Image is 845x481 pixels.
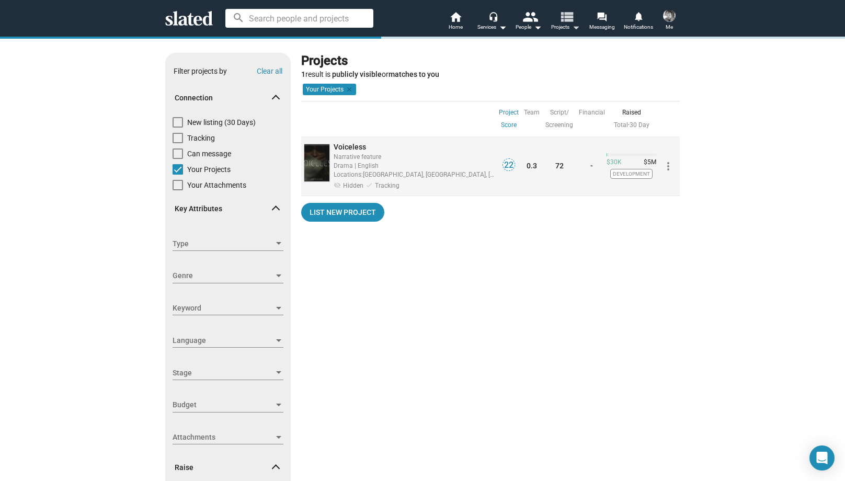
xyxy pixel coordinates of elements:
[607,158,622,167] span: $30K
[633,11,643,21] mat-icon: notifications
[499,106,519,131] a: Project Score
[173,303,274,314] span: Keyword
[640,158,656,167] span: $5M
[334,180,341,188] mat-icon: visibility_off
[579,106,605,119] a: Financial
[662,160,675,173] mat-icon: more_vert
[175,463,273,473] span: Raise
[332,70,382,78] b: publicly visible
[809,445,835,471] div: Open Intercom Messenger
[165,82,291,115] mat-expansion-panel-header: Connection
[187,180,246,190] span: Your Attachments
[187,117,256,128] span: New listing (30 Days)
[165,228,291,454] div: Key Attributes
[173,368,274,379] span: Stage
[503,160,515,170] span: 22
[559,9,574,24] mat-icon: view_list
[334,152,495,162] div: Narrative feature
[607,106,656,119] div: Raised
[545,106,573,131] a: Script/ Screening
[334,169,495,179] div: [GEOGRAPHIC_DATA], [GEOGRAPHIC_DATA], [GEOGRAPHIC_DATA], [GEOGRAPHIC_DATA]
[449,21,463,33] span: Home
[301,203,384,222] a: List New Project
[597,12,607,21] mat-icon: forum
[477,21,507,33] div: Services
[375,182,399,189] span: Tracking
[187,148,231,159] span: Can message
[173,270,274,281] span: Genre
[389,70,439,78] b: matches to you
[334,161,495,170] div: Drama | English
[569,21,582,33] mat-icon: arrow_drop_down
[437,10,474,33] a: Home
[334,142,495,191] a: VoicelessNarrative featureDrama | EnglishLocations:[GEOGRAPHIC_DATA], [GEOGRAPHIC_DATA], [GEOGRAP...
[474,10,510,33] button: Services
[610,169,653,179] span: Development
[173,399,274,410] span: Budget
[503,164,515,173] a: 22
[614,121,630,129] span: ·
[527,162,537,170] a: 0.3
[302,142,332,184] a: undefined
[524,106,540,119] a: Team
[165,192,291,226] mat-expansion-panel-header: Key Attributes
[522,9,538,24] mat-icon: people
[343,182,363,189] span: Hidden
[624,21,653,33] span: Notifications
[344,85,353,94] mat-icon: clear
[516,21,542,33] div: People
[584,10,620,33] a: Messaging
[449,10,462,23] mat-icon: home
[657,7,682,35] button: Colin TracyMe
[187,164,231,175] span: Your Projects
[614,121,628,129] a: Total
[510,10,547,33] button: People
[496,21,509,33] mat-icon: arrow_drop_down
[310,203,376,222] span: List New Project
[301,53,676,70] div: Projects
[175,204,273,214] span: Key Attributes
[257,67,282,75] button: Clear all
[366,180,373,188] mat-icon: done
[225,9,373,28] input: Search people and projects
[173,432,274,443] span: Attachments
[174,66,227,76] div: Filter projects by
[301,70,305,78] strong: 1
[590,162,593,170] a: -
[334,143,366,151] span: Voiceless
[630,121,649,129] a: 30 Day
[663,9,676,22] img: Colin Tracy
[165,117,291,196] div: Connection
[551,21,580,33] span: Projects
[488,12,498,21] mat-icon: headset_mic
[547,10,584,33] button: Projects
[301,70,439,78] span: result is or
[531,21,544,33] mat-icon: arrow_drop_down
[555,162,564,170] a: 72
[666,21,673,33] span: Me
[187,133,215,143] span: Tracking
[175,93,273,103] span: Connection
[173,335,274,346] span: Language
[303,84,356,95] mat-chip: Your Projects
[173,238,274,249] span: Type
[334,171,363,178] span: Locations:
[304,144,329,181] img: undefined
[589,21,615,33] span: Messaging
[620,10,657,33] a: Notifications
